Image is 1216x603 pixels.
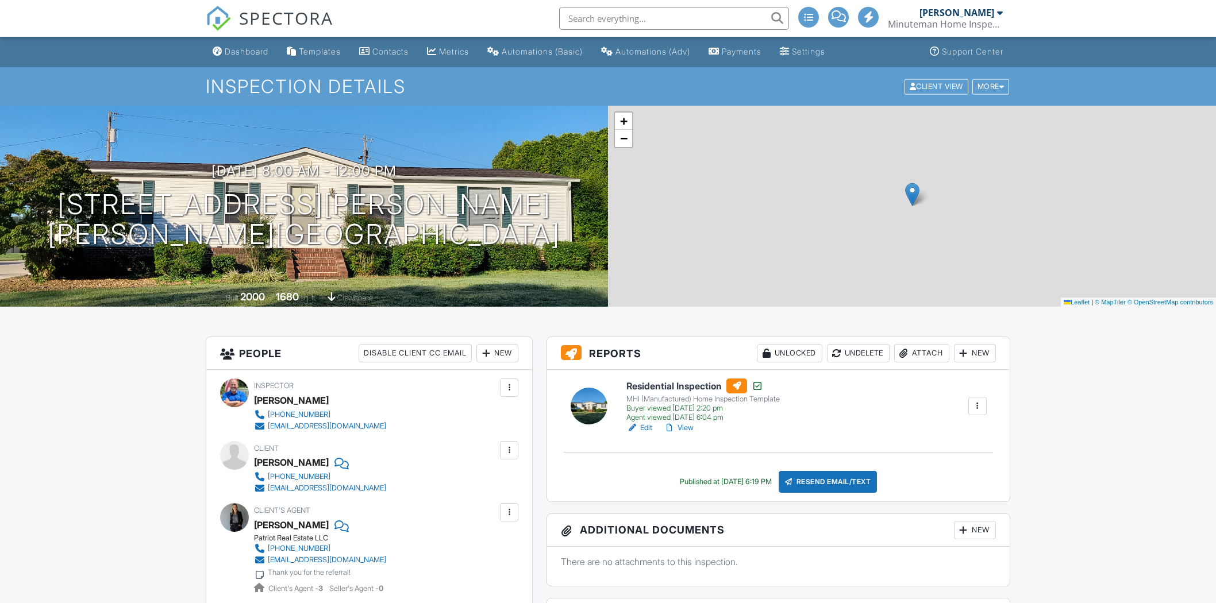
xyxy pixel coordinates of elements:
div: [EMAIL_ADDRESS][DOMAIN_NAME] [268,422,386,431]
h6: Residential Inspection [626,378,780,393]
div: Resend Email/Text [779,471,878,493]
div: [PHONE_NUMBER] [268,544,330,553]
span: Seller's Agent - [329,584,383,593]
h3: [DATE] 8:00 am - 12:00 pm [211,163,397,179]
span: SPECTORA [239,6,333,30]
a: [EMAIL_ADDRESS][DOMAIN_NAME] [254,554,386,566]
div: Published at [DATE] 6:19 PM [680,477,772,486]
a: Client View [903,82,971,90]
a: Payments [704,41,766,63]
a: Automations (Advanced) [597,41,695,63]
a: Zoom in [615,113,632,130]
div: 1680 [276,291,299,303]
a: Contacts [355,41,413,63]
span: Client [254,444,279,453]
a: Residential Inspection MHI (Manufactured) Home Inspection Template Buyer viewed [DATE] 2:20 pm Ag... [626,378,780,422]
div: Support Center [942,47,1003,56]
div: Disable Client CC Email [359,344,472,362]
h1: [STREET_ADDRESS][PERSON_NAME] [PERSON_NAME][GEOGRAPHIC_DATA] [48,190,560,250]
span: Client's Agent [254,506,310,515]
div: Payments [722,47,761,56]
span: | [1091,299,1093,306]
div: Contacts [372,47,409,56]
a: Automations (Basic) [483,41,587,63]
a: [PHONE_NUMBER] [254,409,386,420]
span: − [620,131,628,145]
a: Settings [775,41,830,63]
div: [EMAIL_ADDRESS][DOMAIN_NAME] [268,484,386,493]
a: [EMAIL_ADDRESS][DOMAIN_NAME] [254,420,386,432]
div: Metrics [439,47,469,56]
strong: 3 [318,584,323,593]
div: 2000 [240,291,265,303]
div: MHI (Manufactured) Home Inspection Template [626,395,780,404]
h3: People [206,337,532,370]
span: Built [226,293,238,302]
div: Patriot Real Estate LLC [254,534,395,543]
a: © OpenStreetMap contributors [1128,299,1213,306]
div: [EMAIL_ADDRESS][DOMAIN_NAME] [268,555,386,565]
span: crawlspace [337,293,373,302]
h1: Inspection Details [206,76,1010,96]
img: The Best Home Inspection Software - Spectora [206,6,231,31]
p: There are no attachments to this inspection. [561,555,996,568]
a: Zoom out [615,130,632,147]
div: Undelete [827,344,890,362]
div: Automations (Basic) [502,47,583,56]
a: SPECTORA [206,16,333,40]
div: [PHONE_NUMBER] [268,472,330,481]
img: Marker [905,183,919,206]
div: [PERSON_NAME] [254,392,329,409]
span: Client's Agent - [268,584,325,593]
div: Thank you for the referral! [268,568,351,577]
div: Settings [792,47,825,56]
div: Unlocked [757,344,822,362]
div: Attach [894,344,949,362]
a: [PHONE_NUMBER] [254,471,386,482]
div: Dashboard [225,47,268,56]
a: View [664,422,694,434]
span: sq. ft. [301,293,317,302]
a: Metrics [422,41,474,63]
h3: Additional Documents [547,514,1010,547]
div: [PERSON_NAME] [919,7,994,18]
div: [PHONE_NUMBER] [268,410,330,419]
div: Minuteman Home Inspections LLC [888,18,1003,30]
div: New [954,521,996,539]
a: Support Center [925,41,1008,63]
a: Templates [282,41,345,63]
a: [EMAIL_ADDRESS][DOMAIN_NAME] [254,482,386,494]
a: Edit [626,422,652,434]
a: Leaflet [1064,299,1090,306]
div: Buyer viewed [DATE] 2:20 pm [626,404,780,413]
div: New [476,344,518,362]
a: [PHONE_NUMBER] [254,543,386,554]
div: [PERSON_NAME] [254,454,329,471]
div: New [954,344,996,362]
input: Search everything... [559,7,789,30]
a: Dashboard [208,41,273,63]
a: [PERSON_NAME] [254,516,329,534]
a: © MapTiler [1095,299,1126,306]
strong: 0 [379,584,383,593]
div: Templates [299,47,341,56]
span: + [620,114,628,128]
div: Client View [905,79,968,94]
span: Inspector [254,381,294,390]
div: More [972,79,1010,94]
div: Automations (Adv) [615,47,690,56]
h3: Reports [547,337,1010,370]
div: Agent viewed [DATE] 6:04 pm [626,413,780,422]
